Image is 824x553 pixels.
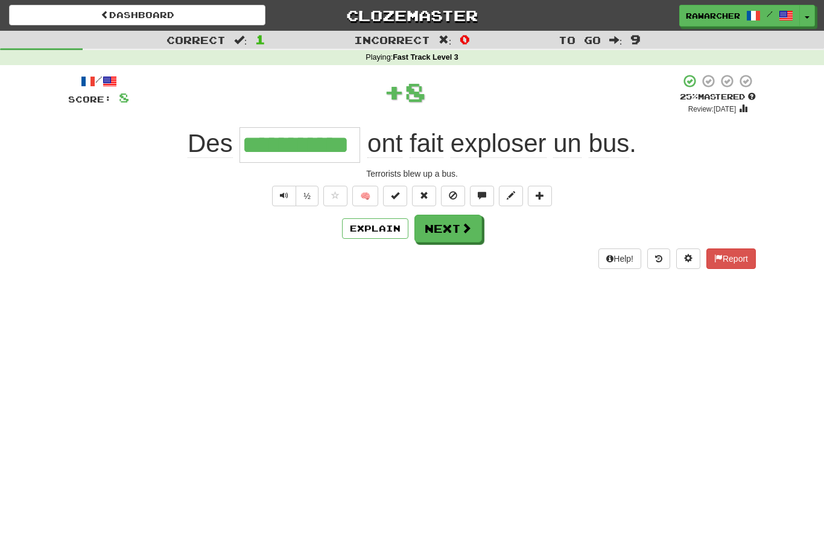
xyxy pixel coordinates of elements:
[414,215,482,242] button: Next
[499,186,523,206] button: Edit sentence (alt+d)
[188,129,233,158] span: Des
[119,90,129,105] span: 8
[393,53,458,62] strong: Fast Track Level 3
[68,74,129,89] div: /
[166,34,226,46] span: Correct
[630,32,641,46] span: 9
[323,186,347,206] button: Favorite sentence (alt+f)
[272,186,296,206] button: Play sentence audio (ctl+space)
[470,186,494,206] button: Discuss sentence (alt+u)
[559,34,601,46] span: To go
[441,186,465,206] button: Ignore sentence (alt+i)
[354,34,430,46] span: Incorrect
[686,10,740,21] span: RawArcher
[706,248,756,269] button: Report
[383,186,407,206] button: Set this sentence to 100% Mastered (alt+m)
[270,186,319,206] div: Text-to-speech controls
[460,32,470,46] span: 0
[439,35,452,45] span: :
[9,5,265,25] a: Dashboard
[598,248,641,269] button: Help!
[767,10,773,18] span: /
[647,248,670,269] button: Round history (alt+y)
[528,186,552,206] button: Add to collection (alt+a)
[679,5,800,27] a: RawArcher /
[405,77,426,107] span: 8
[680,92,698,101] span: 25 %
[352,186,378,206] button: 🧠
[609,35,623,45] span: :
[410,129,443,158] span: fait
[296,186,319,206] button: ½
[412,186,436,206] button: Reset to 0% Mastered (alt+r)
[589,129,630,158] span: bus
[360,129,636,158] span: .
[284,5,540,26] a: Clozemaster
[68,168,756,180] div: Terrorists blew up a bus.
[234,35,247,45] span: :
[680,92,756,103] div: Mastered
[384,74,405,110] span: +
[342,218,408,239] button: Explain
[255,32,265,46] span: 1
[367,129,402,158] span: ont
[451,129,547,158] span: exploser
[553,129,582,158] span: un
[68,94,112,104] span: Score:
[688,105,737,113] small: Review: [DATE]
